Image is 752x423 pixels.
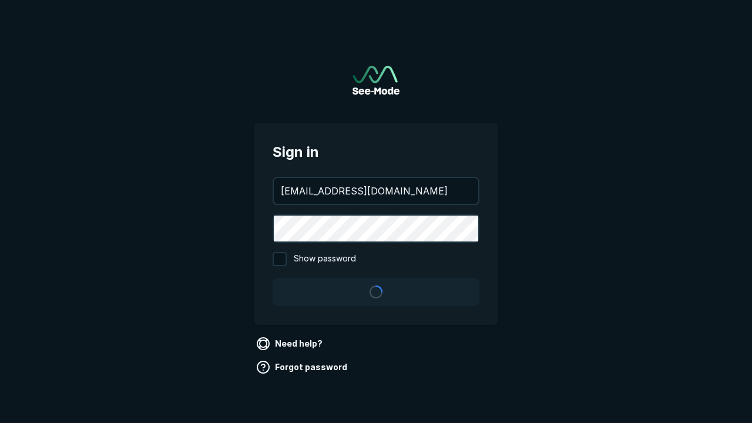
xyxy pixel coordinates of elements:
input: your@email.com [274,178,478,204]
img: See-Mode Logo [352,66,399,95]
a: Need help? [254,334,327,353]
span: Sign in [273,142,479,163]
span: Show password [294,252,356,266]
a: Forgot password [254,358,352,377]
a: Go to sign in [352,66,399,95]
